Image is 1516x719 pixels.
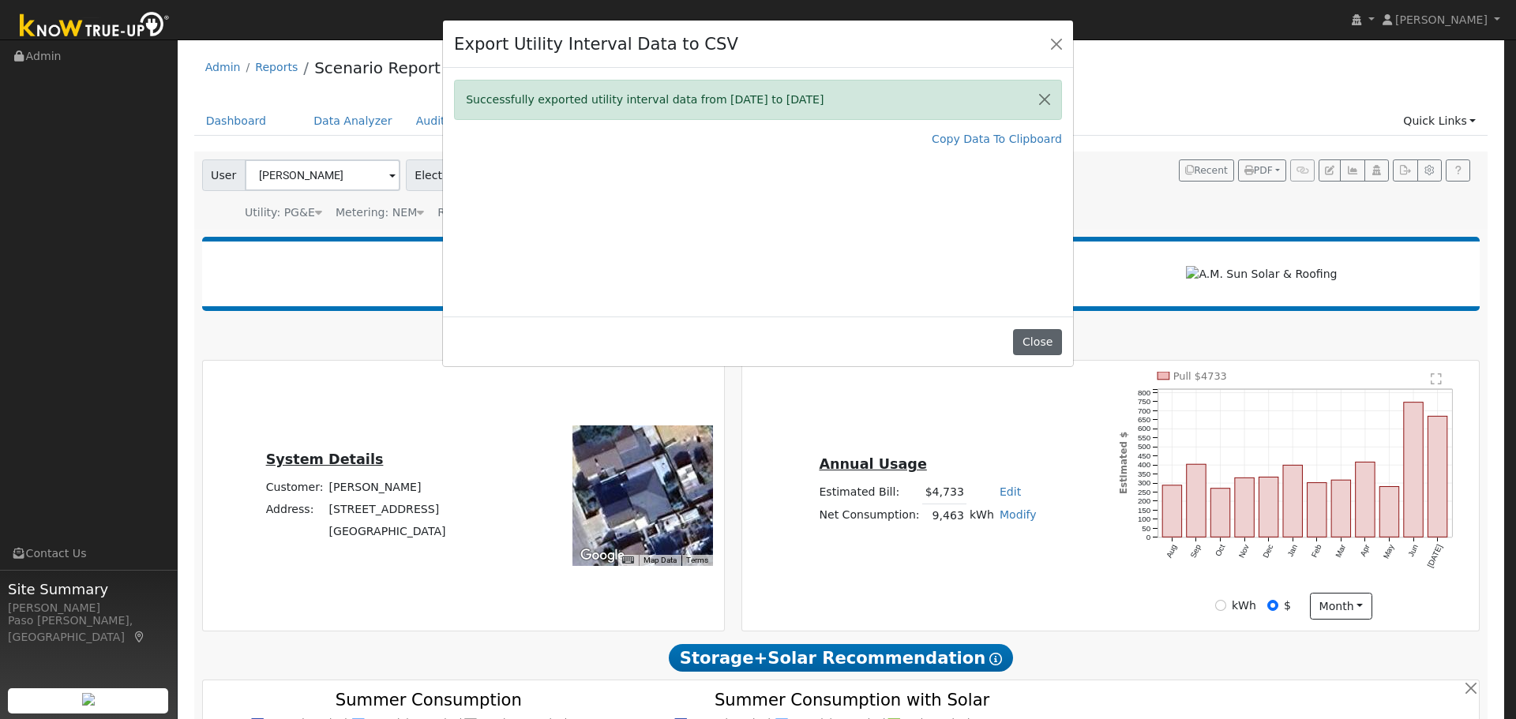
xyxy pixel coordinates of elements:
button: Close [1013,329,1061,356]
button: Close [1028,81,1061,119]
h4: Export Utility Interval Data to CSV [454,32,738,57]
a: Copy Data To Clipboard [932,131,1062,148]
button: Close [1045,32,1068,54]
div: Successfully exported utility interval data from [DATE] to [DATE] [454,80,1062,120]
